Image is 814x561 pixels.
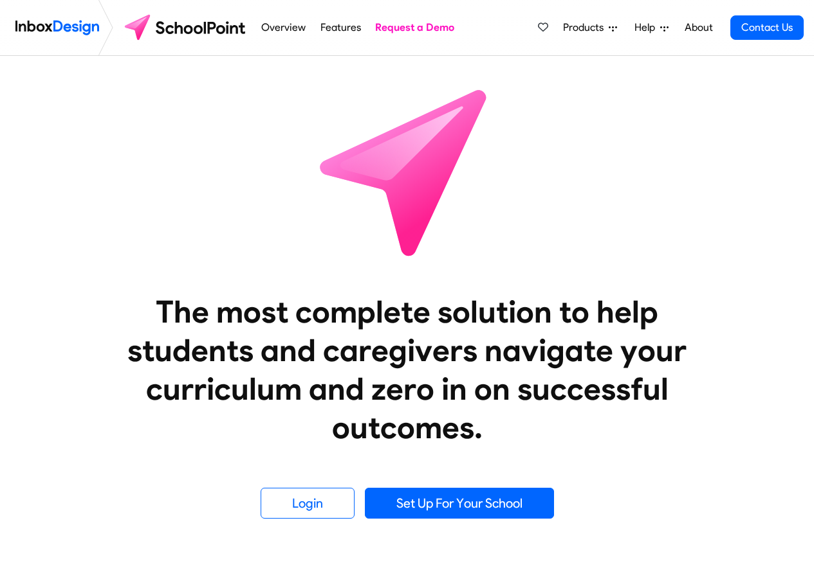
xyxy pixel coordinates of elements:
[258,15,310,40] a: Overview
[365,488,554,519] a: Set Up For Your School
[629,15,674,40] a: Help
[681,15,716,40] a: About
[291,56,523,287] img: icon_schoolpoint.svg
[317,15,364,40] a: Features
[261,488,355,519] a: Login
[730,15,804,40] a: Contact Us
[118,12,254,43] img: schoolpoint logo
[634,20,660,35] span: Help
[102,292,713,447] heading: The most complete solution to help students and caregivers navigate your curriculum and zero in o...
[372,15,458,40] a: Request a Demo
[563,20,609,35] span: Products
[558,15,622,40] a: Products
